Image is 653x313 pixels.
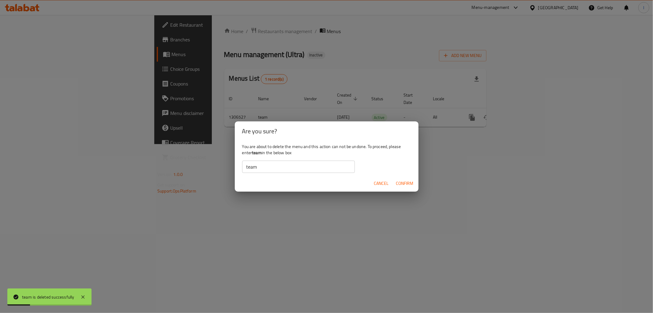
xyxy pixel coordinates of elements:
[22,294,74,300] div: team is deleted successfully
[235,141,418,175] div: You are about to delete the menu and this action can not be undone. To proceed, please enter in t...
[372,178,391,189] button: Cancel
[242,126,411,136] h2: Are you sure?
[396,180,414,187] span: Confirm
[394,178,416,189] button: Confirm
[374,180,389,187] span: Cancel
[252,149,262,157] b: team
